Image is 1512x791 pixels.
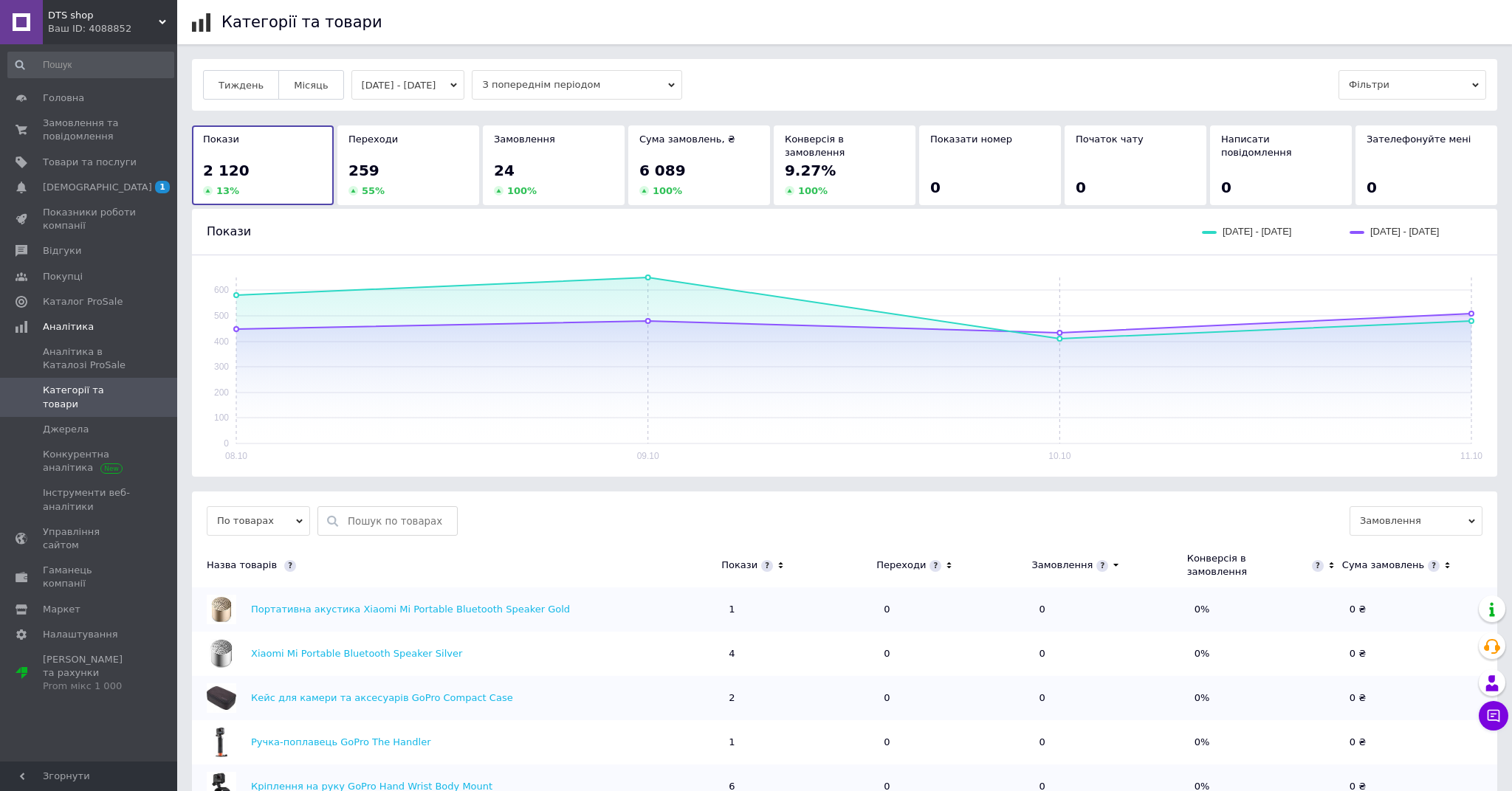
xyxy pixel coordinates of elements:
span: [PERSON_NAME] та рахунки [43,653,137,694]
span: Налаштування [43,628,118,641]
span: Джерела [43,423,89,436]
span: 100 % [653,185,682,196]
div: Покази [721,559,757,572]
span: З попереднім періодом [472,70,682,100]
span: Товари та послуги [43,156,137,169]
span: Управління сайтом [43,525,137,552]
span: Аналітика в Каталозі ProSale [43,345,137,372]
span: Покази [207,224,251,238]
span: Зателефонуйте мені [1367,134,1471,145]
button: Чат з покупцем [1479,701,1508,730]
text: 200 [214,387,229,398]
td: 0 [876,676,1031,720]
td: 0 ₴ [1342,587,1497,632]
a: Xiaomi Mi Portable Bluetooth Speaker Silver [251,648,462,659]
span: Місяць [294,80,328,91]
text: 10.10 [1048,451,1071,461]
td: 0% [1187,632,1342,676]
button: [DATE] - [DATE] [351,70,465,100]
td: 1 [721,587,876,632]
text: 500 [214,311,229,321]
text: 08.10 [225,451,247,461]
img: Ручка-поплавець GoPro The Handler [207,728,236,757]
span: 13 % [216,185,239,196]
span: 2 120 [203,162,250,179]
span: DTS shop [48,9,159,22]
span: 6 089 [639,162,686,179]
span: [DEMOGRAPHIC_DATA] [43,181,152,194]
img: Xiaomi Mi Portable Bluetooth Speaker Silver [207,639,236,669]
input: Пошук по товарах [348,507,450,535]
text: 300 [214,362,229,372]
span: Відгуки [43,244,81,258]
span: Сума замовлень, ₴ [639,134,735,145]
span: 0 [1367,179,1377,196]
td: 2 [721,676,876,720]
h1: Категорії та товари [221,13,382,31]
span: Конверсія в замовлення [785,134,845,158]
input: Пошук [7,52,174,78]
td: 0 ₴ [1342,676,1497,720]
span: Показати номер [930,134,1012,145]
span: Гаманець компанії [43,564,137,590]
text: 0 [224,438,229,449]
td: 0 ₴ [1342,720,1497,764]
a: Портативна акустика Xiaomi Mi Portable Bluetooth Speaker Gold [251,604,570,615]
span: 100 % [798,185,828,196]
td: 0 ₴ [1342,632,1497,676]
td: 0 [876,587,1031,632]
a: Кейс для камери та аксесуарів GoPro Compact Case [251,692,513,703]
div: Сума замовлень [1342,559,1424,572]
span: Показники роботи компанії [43,206,137,232]
span: 259 [348,162,379,179]
span: Замовлення [494,134,555,145]
span: Замовлення [1350,506,1482,536]
span: Початок чату [1076,134,1144,145]
a: Ручка-поплавець GoPro The Handler [251,736,431,747]
span: 1 [155,181,170,193]
span: 24 [494,162,515,179]
span: Аналітика [43,320,94,334]
span: Категорії та товари [43,384,137,410]
button: Місяць [278,70,343,100]
span: 0 [1221,179,1231,196]
div: Ваш ID: 4088852 [48,22,177,35]
span: По товарах [207,506,310,536]
span: Замовлення та повідомлення [43,117,137,143]
span: Маркет [43,603,80,616]
span: 0 [930,179,941,196]
text: 11.10 [1460,451,1482,461]
text: 100 [214,412,229,423]
span: Головна [43,91,84,105]
td: 0 [876,632,1031,676]
td: 0 [1032,587,1187,632]
span: Каталог ProSale [43,295,123,308]
span: Тиждень [219,80,264,91]
td: 1 [721,720,876,764]
text: 09.10 [637,451,659,461]
span: Покази [203,134,239,145]
button: Тиждень [203,70,279,100]
div: Замовлення [1032,559,1093,572]
span: 55 % [362,185,385,196]
td: 0 [876,720,1031,764]
td: 0% [1187,676,1342,720]
span: 9.27% [785,162,836,179]
span: Фільтри [1339,70,1486,100]
span: 0 [1076,179,1086,196]
span: 100 % [507,185,537,196]
span: Написати повідомлення [1221,134,1292,158]
td: 0 [1032,632,1187,676]
td: 0 [1032,720,1187,764]
span: Покупці [43,270,83,283]
text: 400 [214,336,229,347]
td: 0% [1187,587,1342,632]
text: 600 [214,285,229,295]
span: Переходи [348,134,398,145]
div: Конверсія в замовлення [1187,552,1308,578]
div: Назва товарів [192,559,714,572]
td: 0% [1187,720,1342,764]
div: Prom мікс 1 000 [43,680,137,693]
span: Конкурентна аналітика [43,448,137,474]
td: 4 [721,632,876,676]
